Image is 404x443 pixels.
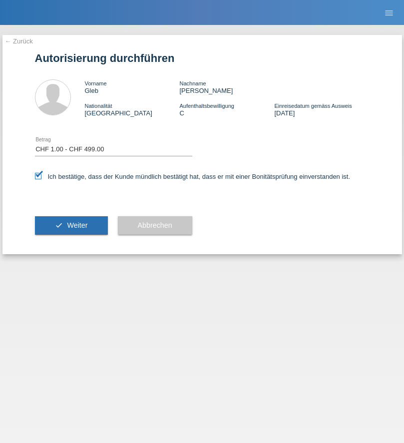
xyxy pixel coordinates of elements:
[274,102,369,117] div: [DATE]
[85,79,180,94] div: Gleb
[179,103,234,109] span: Aufenthaltsbewilligung
[85,102,180,117] div: [GEOGRAPHIC_DATA]
[35,52,370,64] h1: Autorisierung durchführen
[85,103,112,109] span: Nationalität
[274,103,352,109] span: Einreisedatum gemäss Ausweis
[67,221,87,229] span: Weiter
[179,102,274,117] div: C
[384,8,394,18] i: menu
[85,80,107,86] span: Vorname
[179,80,206,86] span: Nachname
[5,37,33,45] a: ← Zurück
[379,9,399,15] a: menu
[55,221,63,229] i: check
[179,79,274,94] div: [PERSON_NAME]
[35,216,108,235] button: check Weiter
[138,221,172,229] span: Abbrechen
[35,173,351,180] label: Ich bestätige, dass der Kunde mündlich bestätigt hat, dass er mit einer Bonitätsprüfung einversta...
[118,216,192,235] button: Abbrechen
